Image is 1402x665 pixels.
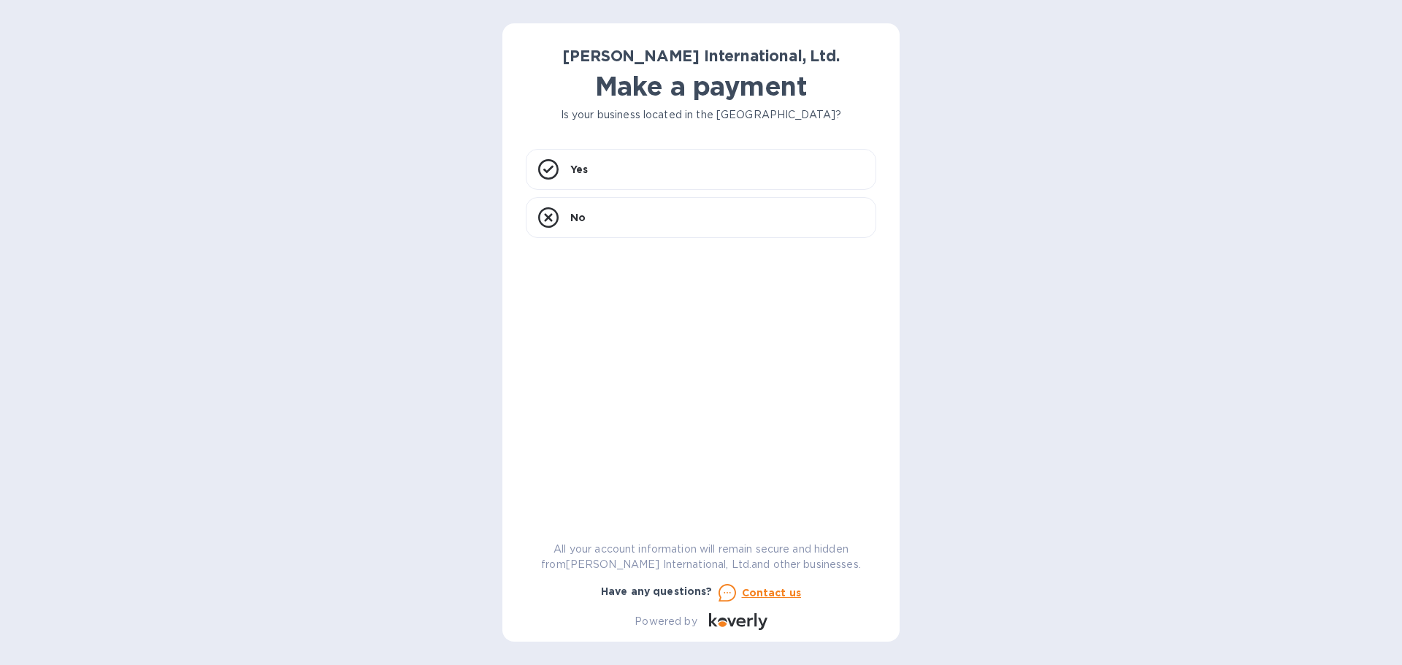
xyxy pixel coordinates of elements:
p: Powered by [635,614,697,629]
p: Is your business located in the [GEOGRAPHIC_DATA]? [526,107,876,123]
p: Yes [570,162,588,177]
u: Contact us [742,587,802,599]
b: Have any questions? [601,585,713,597]
p: All your account information will remain secure and hidden from [PERSON_NAME] International, Ltd.... [526,542,876,572]
b: [PERSON_NAME] International, Ltd. [562,47,839,65]
p: No [570,210,586,225]
h1: Make a payment [526,71,876,101]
